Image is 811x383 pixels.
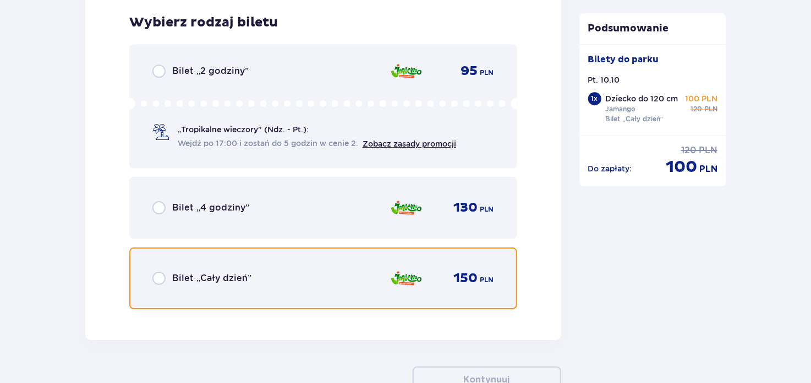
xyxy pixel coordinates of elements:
p: 95 [461,63,478,79]
p: PLN [704,104,717,114]
p: PLN [480,204,494,214]
p: Jamango [606,104,636,114]
p: 120 [691,104,702,114]
p: 100 [666,157,697,177]
span: Wejdź po 17:00 i zostań do 5 godzin w cenie 2. [178,138,358,149]
p: PLN [699,163,717,175]
p: Do zapłaty : [588,163,632,174]
p: Podsumowanie [579,22,727,35]
p: „Tropikalne wieczory" (Ndz. - Pt.): [178,124,309,135]
p: Bilet „4 godziny” [172,202,249,214]
div: 1 x [588,92,601,105]
p: Pt. 10.10 [588,74,620,85]
p: 130 [454,199,478,216]
p: PLN [699,144,717,157]
img: zone logo [390,60,423,83]
p: 150 [454,270,478,287]
p: Bilet „Cały dzień” [172,272,251,284]
a: Zobacz zasady promocji [363,139,456,148]
img: zone logo [390,196,423,219]
p: Dziecko do 120 cm [606,93,678,104]
p: Bilet „Cały dzień” [606,114,664,124]
p: Wybierz rodzaj biletu [129,14,278,31]
p: Bilety do parku [588,53,659,66]
p: PLN [480,68,494,78]
img: zone logo [390,267,423,290]
p: 100 PLN [685,93,717,104]
p: PLN [480,275,494,285]
p: 120 [681,144,697,157]
p: Bilet „2 godziny” [172,65,249,77]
